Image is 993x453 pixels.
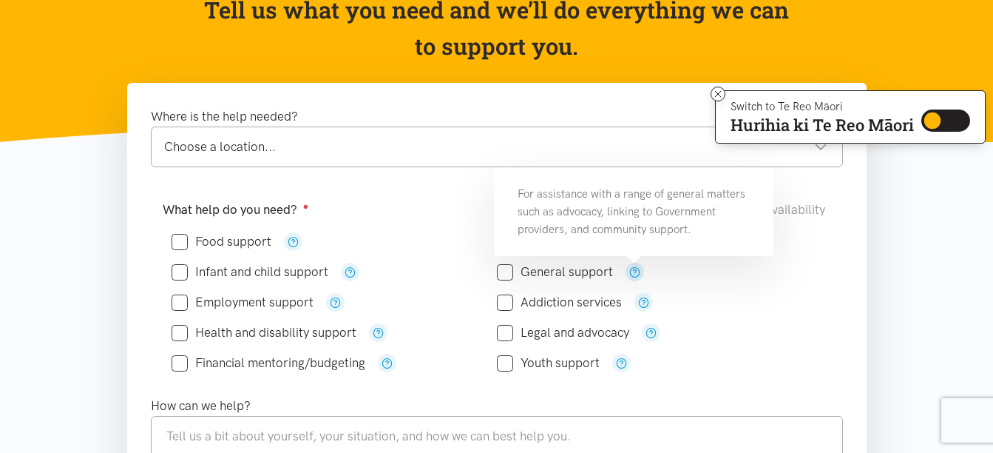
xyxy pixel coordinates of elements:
sup: ● [303,201,309,212]
p: Hurihia ki Te Reo Māori [731,118,914,132]
label: Legal and advocacy [497,326,629,339]
label: Addiction services [497,296,622,309]
label: How can we help? [151,396,251,416]
label: Infant and child support [172,266,328,278]
label: Youth support [497,357,600,369]
label: Health and disability support [172,326,356,339]
label: What help do you need? [163,200,309,220]
div: Choose a location... [164,137,827,157]
label: General support [497,266,613,278]
label: Food support [172,235,271,248]
label: Financial mentoring/budgeting [172,357,365,369]
label: Where is the help needed? [151,107,298,127]
p: Switch to Te Reo Māori [731,102,914,111]
div: For assistance with a range of general matters such as advocacy, linking to Government providers,... [494,167,773,256]
label: Employment support [172,296,314,309]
